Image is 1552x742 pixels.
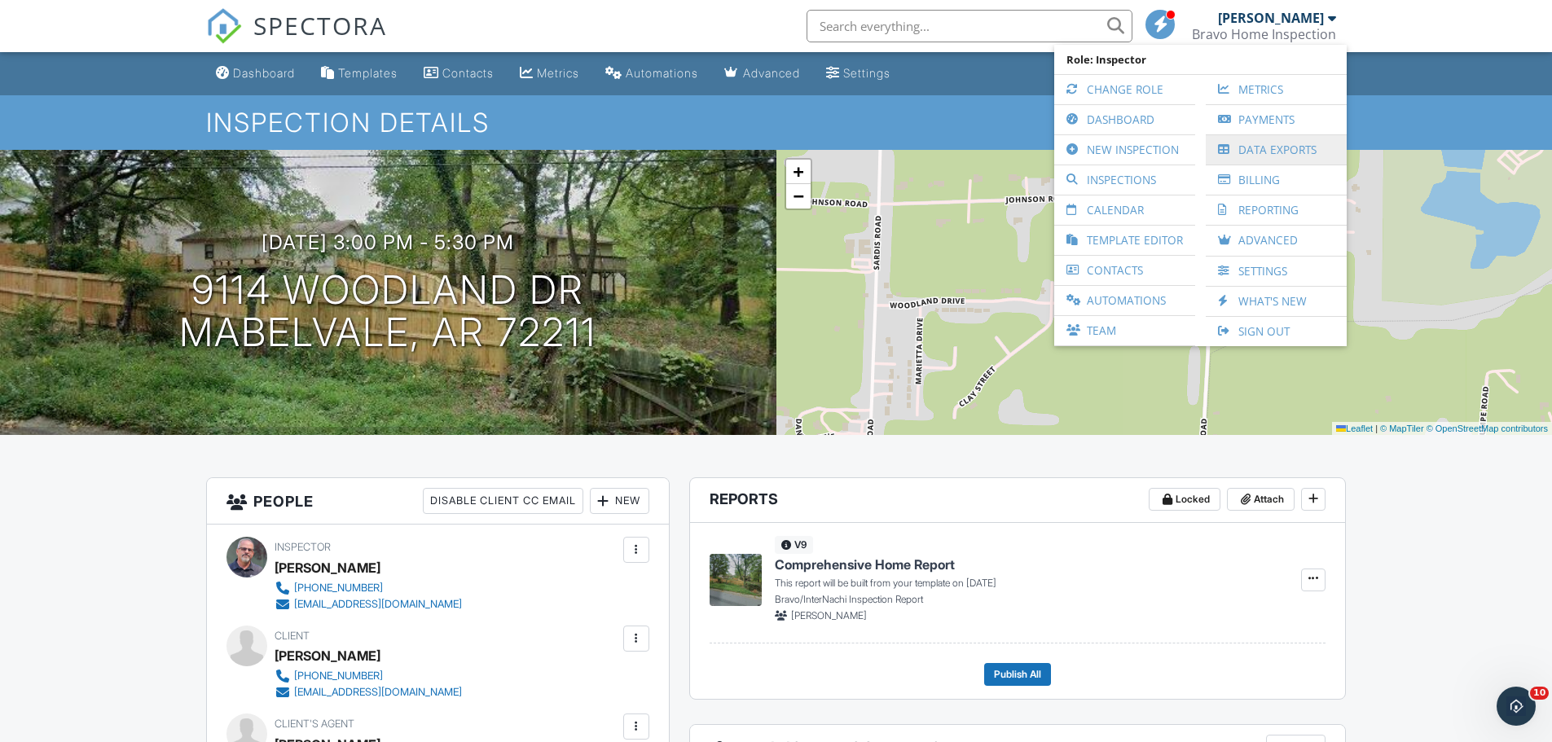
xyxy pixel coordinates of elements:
div: Contacts [442,66,494,80]
a: Contacts [417,59,500,89]
h1: 9114 woodland dr Mabelvale, AR 72211 [179,269,596,355]
div: [EMAIL_ADDRESS][DOMAIN_NAME] [294,598,462,611]
div: Templates [338,66,398,80]
a: Inspections [1062,165,1187,195]
iframe: Intercom live chat [1497,687,1536,726]
a: What's New [1214,287,1339,316]
div: [PERSON_NAME] [1218,10,1324,26]
a: Dashboard [1062,105,1187,134]
a: Calendar [1062,195,1187,225]
h3: [DATE] 3:00 pm - 5:30 pm [262,231,514,253]
a: Leaflet [1336,424,1373,433]
a: Metrics [1214,75,1339,104]
h1: Inspection Details [206,108,1347,137]
img: The Best Home Inspection Software - Spectora [206,8,242,44]
a: Metrics [513,59,586,89]
span: SPECTORA [253,8,387,42]
a: Payments [1214,105,1339,134]
span: Role: Inspector [1062,45,1339,74]
div: Dashboard [233,66,295,80]
a: Change Role [1062,75,1187,104]
div: Settings [843,66,890,80]
span: 10 [1530,687,1549,700]
a: Settings [1214,257,1339,286]
a: Automations (Basic) [599,59,705,89]
span: | [1375,424,1378,433]
a: Zoom out [786,184,811,209]
a: © OpenStreetMap contributors [1427,424,1548,433]
a: Advanced [718,59,807,89]
a: New Inspection [1062,135,1187,165]
input: Search everything... [807,10,1132,42]
a: Reporting [1214,195,1339,225]
div: Advanced [743,66,800,80]
a: Billing [1214,165,1339,195]
a: Advanced [1214,226,1339,256]
a: [PHONE_NUMBER] [275,580,462,596]
a: Zoom in [786,160,811,184]
div: Metrics [537,66,579,80]
div: [EMAIL_ADDRESS][DOMAIN_NAME] [294,686,462,699]
div: [PHONE_NUMBER] [294,582,383,595]
span: − [793,186,803,206]
div: [PERSON_NAME] [275,643,380,668]
div: [PERSON_NAME] [275,555,380,580]
span: Client's Agent [275,718,354,730]
a: © MapTiler [1380,424,1424,433]
a: Team [1062,316,1187,345]
a: Automations [1062,286,1187,315]
a: Dashboard [209,59,301,89]
a: Data Exports [1214,135,1339,165]
h3: People [207,478,669,525]
span: Inspector [275,541,331,553]
div: [PHONE_NUMBER] [294,670,383,683]
a: SPECTORA [206,22,387,56]
a: [PHONE_NUMBER] [275,668,462,684]
a: [EMAIL_ADDRESS][DOMAIN_NAME] [275,596,462,612]
span: Client [275,630,310,642]
div: Bravo Home Inspection [1192,26,1336,42]
a: Template Editor [1062,226,1187,255]
div: New [590,488,649,514]
div: Disable Client CC Email [423,488,583,514]
a: Contacts [1062,256,1187,285]
a: Sign Out [1214,317,1339,346]
span: + [793,161,803,182]
a: Settings [820,59,897,89]
a: [EMAIL_ADDRESS][DOMAIN_NAME] [275,684,462,700]
a: Templates [314,59,404,89]
div: Automations [626,66,698,80]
